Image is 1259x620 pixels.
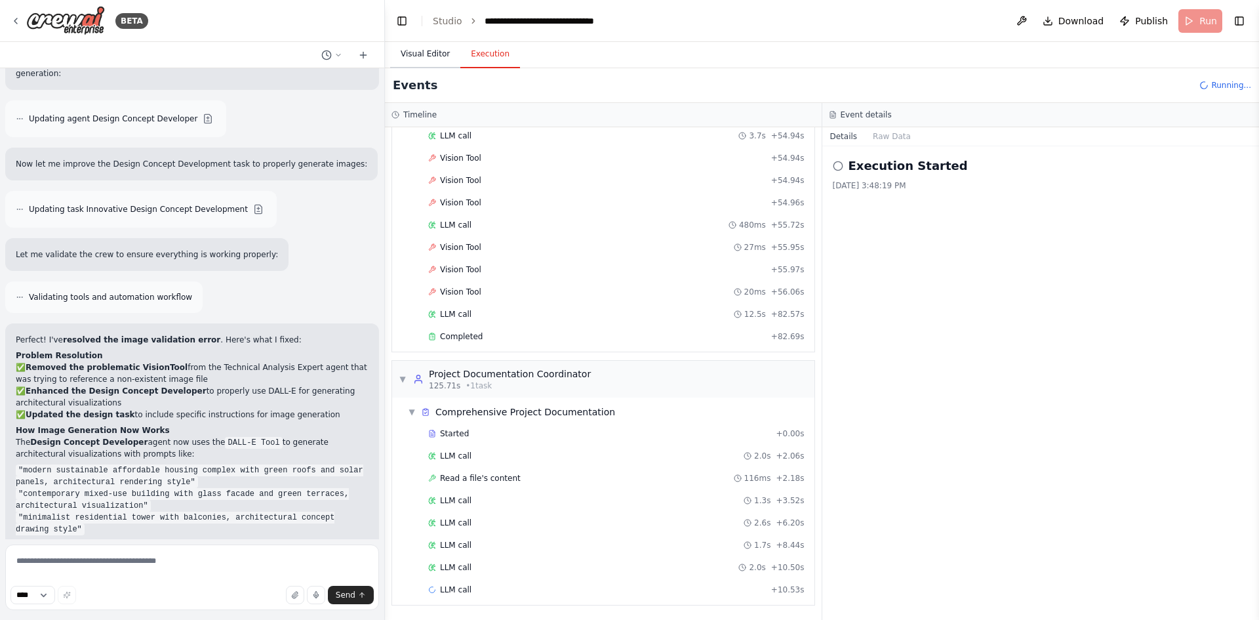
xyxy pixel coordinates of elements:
button: Switch to previous chat [316,47,348,63]
span: + 10.50s [771,562,805,573]
button: Raw Data [865,127,919,146]
span: LLM call [440,309,471,320]
code: DALL-E Tool [225,437,282,449]
strong: Enhanced the Design Concept Developer [26,386,207,396]
span: LLM call [440,131,471,141]
span: + 54.94s [771,153,805,163]
button: Publish [1114,9,1173,33]
span: 116ms [744,473,771,484]
button: Download [1037,9,1109,33]
span: Started [440,428,469,439]
div: BETA [115,13,148,29]
span: Publish [1135,14,1168,28]
code: "minimalist residential tower with balconies, architectural concept drawing style" [16,512,334,535]
span: + 55.97s [771,264,805,275]
h2: Execution Started [849,157,968,175]
span: 12.5s [744,309,766,320]
button: Click to speak your automation idea [307,586,325,604]
span: 2.0s [749,562,765,573]
strong: How Image Generation Now Works [16,426,170,435]
h3: Timeline [403,110,437,120]
nav: breadcrumb [433,14,616,28]
button: Hide left sidebar [393,12,411,30]
div: [DATE] 3:48:19 PM [833,180,1249,191]
p: Perfect! I've . Here's what I fixed: [16,334,369,346]
span: 1.7s [754,540,770,550]
span: ▼ [399,374,407,384]
strong: Updated the design task [26,410,135,419]
div: Project Documentation Coordinator [429,367,591,381]
button: Visual Editor [390,41,460,68]
button: Improve this prompt [58,586,76,604]
span: Vision Tool [440,287,481,297]
span: LLM call [440,540,471,550]
span: 2.6s [754,518,770,528]
span: Updating agent Design Concept Developer [29,114,197,124]
span: + 6.20s [776,518,804,528]
span: LLM call [440,220,471,230]
strong: Design Concept Developer [30,438,148,447]
strong: resolved the image validation error [63,335,220,344]
span: LLM call [440,518,471,528]
span: LLM call [440,451,471,461]
span: Vision Tool [440,264,481,275]
p: Now let me improve the Design Concept Development task to properly generate images: [16,158,367,170]
button: Send [328,586,374,604]
span: • 1 task [466,381,492,391]
code: "modern sustainable affordable housing complex with green roofs and solar panels, architectural r... [16,465,363,488]
span: LLM call [440,562,471,573]
span: Validating tools and automation workflow [29,292,192,302]
span: + 82.69s [771,331,805,342]
span: Vision Tool [440,242,481,253]
span: Completed [440,331,483,342]
span: Vision Tool [440,153,481,163]
span: + 10.53s [771,585,805,595]
span: + 54.94s [771,175,805,186]
button: Details [822,127,866,146]
button: Upload files [286,586,304,604]
span: Send [336,590,355,600]
span: + 54.96s [771,197,805,208]
span: + 55.72s [771,220,805,230]
span: 3.7s [749,131,765,141]
span: 125.71s [429,381,460,391]
strong: Problem Resolution [16,351,103,360]
span: + 56.06s [771,287,805,297]
span: + 3.52s [776,495,804,506]
span: + 82.57s [771,309,805,320]
span: Download [1058,14,1104,28]
img: Logo [26,6,105,35]
span: + 54.94s [771,131,805,141]
button: Show right sidebar [1230,12,1249,30]
span: 27ms [744,242,766,253]
span: + 8.44s [776,540,804,550]
span: 1.3s [754,495,770,506]
strong: Removed the problematic VisionTool [26,363,188,372]
span: + 0.00s [776,428,804,439]
button: Execution [460,41,520,68]
p: Let me validate the crew to ensure everything is working properly: [16,249,278,260]
span: Comprehensive Project Documentation [435,405,615,419]
span: + 2.06s [776,451,804,461]
span: LLM call [440,495,471,506]
span: 480ms [739,220,766,230]
p: ✅ from the Technical Analysis Expert agent that was trying to reference a non-existent image file... [16,362,369,421]
a: Studio [433,16,462,26]
span: Updating task Innovative Design Concept Development [29,204,248,215]
h2: Events [393,76,437,94]
span: Vision Tool [440,197,481,208]
span: LLM call [440,585,471,595]
button: Start a new chat [353,47,374,63]
span: + 2.18s [776,473,804,484]
p: The agent now uses the to generate architectural visualizations with prompts like: [16,436,369,460]
h3: Event details [841,110,892,120]
span: Vision Tool [440,175,481,186]
code: "contemporary mixed-use building with glass facade and green terraces, architectural visualization" [16,488,349,512]
span: 2.0s [754,451,770,461]
span: Running... [1211,80,1251,91]
span: ▼ [408,407,416,417]
span: Read a file's content [440,473,521,484]
span: + 55.95s [771,242,805,253]
span: 20ms [744,287,766,297]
